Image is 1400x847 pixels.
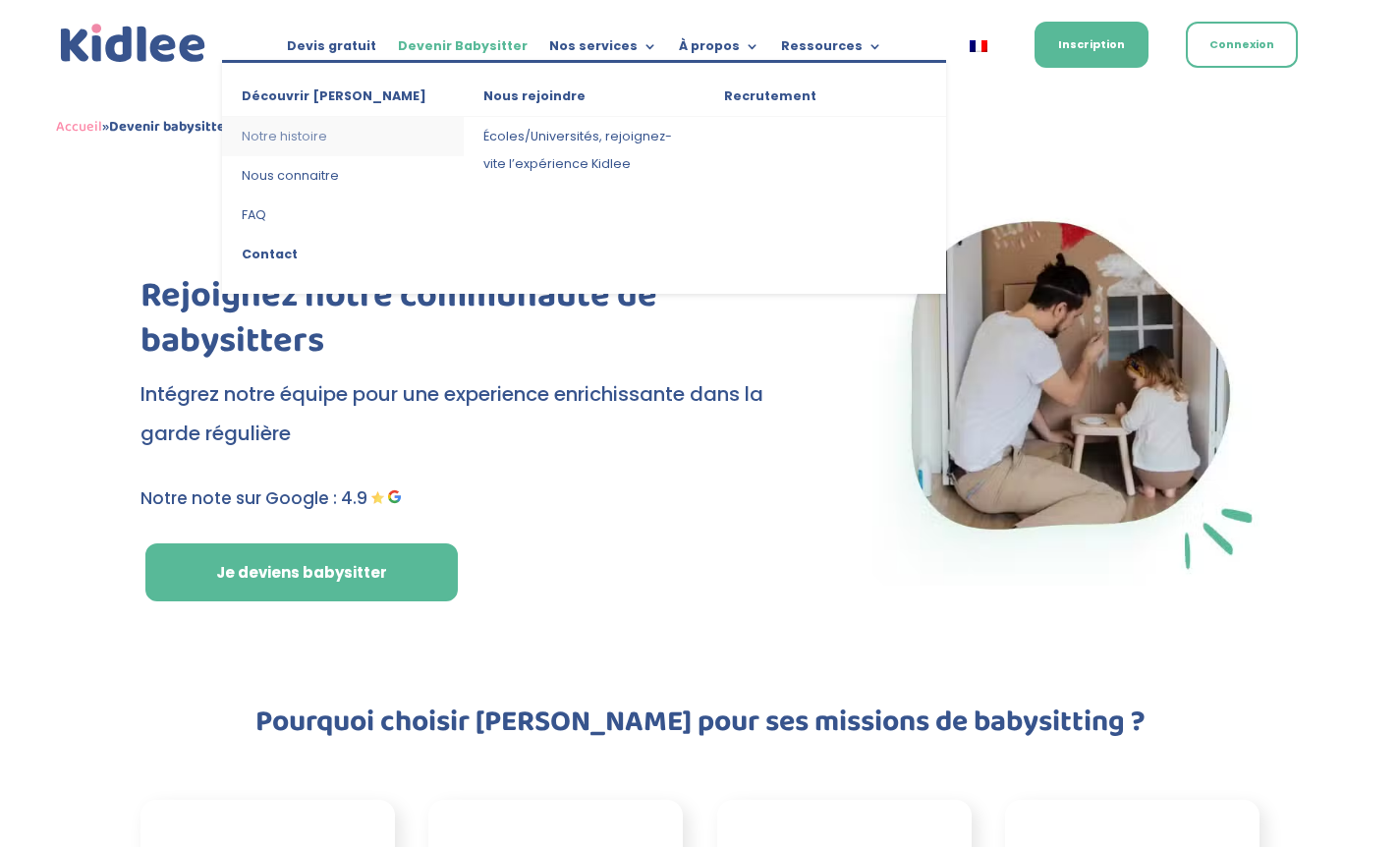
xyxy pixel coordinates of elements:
[679,39,759,61] a: À propos
[222,83,464,117] a: Découvrir [PERSON_NAME]
[849,568,1260,592] picture: Babysitter
[56,20,210,68] a: Kidlee Logo
[287,39,376,61] a: Devis gratuit
[170,707,1231,747] h2: Pourquoi choisir [PERSON_NAME] pour ses missions de babysitting ?
[222,156,464,196] a: Nous connaitre
[222,235,464,274] a: Contact
[56,20,210,68] img: logo_kidlee_bleu
[704,83,946,117] a: Recrutement
[140,484,788,513] p: Notre note sur Google : 4.9
[222,196,464,235] a: FAQ
[145,543,458,602] a: Je deviens babysitter
[222,117,464,156] a: Notre histoire
[140,267,657,370] span: Rejoignez notre communauté de babysitters
[781,39,882,61] a: Ressources
[398,39,528,61] a: Devenir Babysitter
[56,115,231,139] span: »
[56,115,102,139] a: Accueil
[1035,22,1148,68] a: Inscription
[109,115,231,139] strong: Devenir babysitter
[464,83,705,117] a: Nous rejoindre
[970,40,987,52] img: Français
[464,117,705,184] a: Écoles/Universités, rejoignez-vite l’expérience Kidlee
[140,380,763,447] span: Intégrez notre équipe pour une experience enrichissante dans la garde régulière
[1186,22,1298,68] a: Connexion
[549,39,657,61] a: Nos services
